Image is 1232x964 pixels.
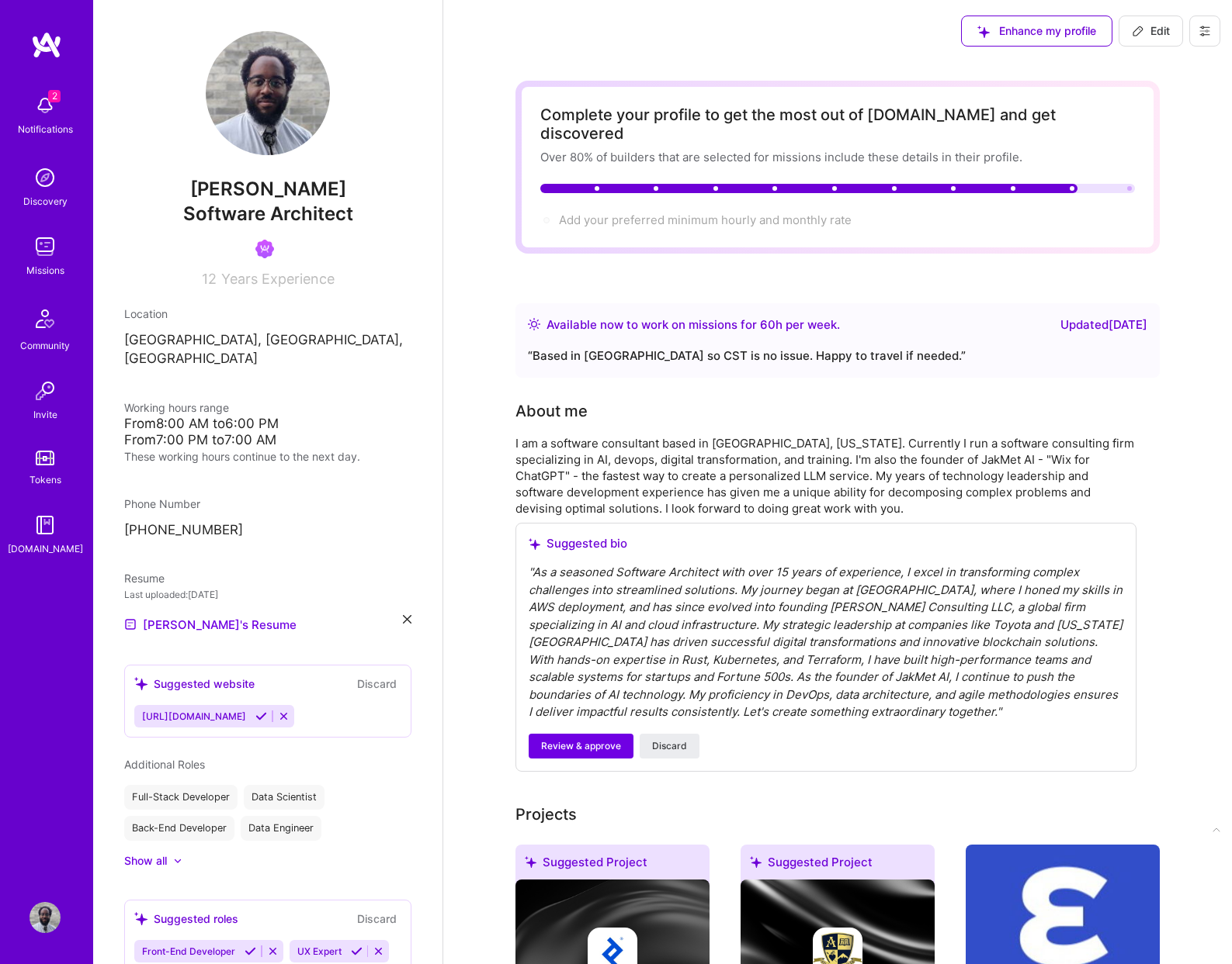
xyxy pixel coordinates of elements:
div: Show all [124,853,167,869]
p: [GEOGRAPHIC_DATA], [GEOGRAPHIC_DATA], [GEOGRAPHIC_DATA] [124,331,411,368]
button: Discard [352,675,401,693]
span: Add your preferred minimum hourly and monthly rate [559,212,852,227]
div: Suggested website [134,675,255,692]
img: Resume [124,618,137,631]
span: Additional Roles [124,758,205,771]
img: Been on Mission [255,240,274,258]
span: 12 [202,271,217,287]
div: Notifications [18,121,73,137]
div: From 7:00 PM to 7:00 AM [124,432,411,448]
i: icon SuggestedTeams [977,26,990,38]
div: " As a seasoned Software Architect with over 15 years of experience, I excel in transforming comp... [529,564,1123,721]
div: Suggested roles [134,910,238,927]
div: Data Scientist [244,785,324,810]
img: User Avatar [206,31,330,155]
a: User Avatar [26,902,64,933]
i: icon SuggestedTeams [134,912,147,925]
div: Suggested Project [515,845,710,886]
img: logo [31,31,62,59]
div: These working hours continue to the next day. [124,448,411,465]
i: Accept [351,945,363,957]
span: Years Experience [221,271,335,287]
img: guide book [29,510,61,541]
span: [PERSON_NAME] [124,178,411,201]
img: Invite [29,375,61,406]
i: Reject [373,945,384,957]
div: Full-Stack Developer [124,785,238,810]
span: Phone Number [124,497,200,510]
div: Over 80% of builders that are selected for missions include these details in their profile. [540,149,1135,165]
span: Working hours range [124,401,229,414]
i: icon SuggestedTeams [134,677,147,690]
div: From 8:00 AM to 6:00 PM [124,416,411,432]
div: Suggested bio [529,536,1123,551]
span: Software Architect [183,202,353,225]
span: Enhance my profile [977,23,1096,39]
div: Tokens [29,472,61,488]
img: tokens [36,451,54,465]
div: Projects [515,803,577,826]
div: Community [20,337,70,354]
button: Discard [352,910,401,928]
div: I am a software consultant based in [GEOGRAPHIC_DATA], [US_STATE]. Currently I run a software con... [515,435,1137,517]
img: bell [29,90,61,121]
button: Discard [640,734,699,758]
img: teamwork [29,231,61,262]
div: Complete your profile to get the most out of [DOMAIN_NAME] and get discovered [540,105,1135,143]
img: discovery [29,162,61,193]
div: Missions [26,262,64,278]
img: Community [26,300,64,337]
span: Edit [1132,23,1170,39]
p: [PHONE_NUMBER] [124,521,411,540]
a: [PERSON_NAME]'s Resume [124,615,297,634]
span: UX Expert [297,945,342,957]
div: Discovery [23,193,68,209]
div: “ Based in [GEOGRAPHIC_DATA] so CST is no issue. Happy to travel if needed. ” [528,347,1147,365]
span: 2 [48,90,61,102]
img: User Avatar [29,902,61,933]
div: [DOMAIN_NAME] [8,541,83,557]
button: Edit [1119,16,1183,47]
i: Reject [267,945,279,957]
span: Front-End Developer [142,945,235,957]
span: [URL][DOMAIN_NAME] [142,710,246,722]
button: Enhance my profile [961,16,1112,47]
div: Suggested Project [741,845,935,886]
i: icon Close [403,615,411,624]
div: Location [124,306,411,322]
span: 60 [760,317,776,332]
button: Review & approve [529,734,633,758]
i: icon SuggestedTeams [750,856,762,868]
div: Data Engineer [241,816,321,841]
span: Resume [124,572,165,585]
i: icon SuggestedTeams [529,538,540,550]
span: Discard [652,739,687,753]
div: Last uploaded: [DATE] [124,586,411,603]
i: icon SuggestedTeams [525,856,536,868]
img: Availability [528,318,540,330]
span: Review & approve [541,739,621,753]
div: Back-End Developer [124,816,234,841]
div: About me [515,399,588,423]
div: Invite [33,406,57,423]
div: Available now to work on missions for h per week . [547,316,840,334]
i: Accept [255,710,267,722]
i: Accept [245,945,256,957]
div: Updated [DATE] [1060,316,1147,334]
i: Reject [278,710,290,722]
